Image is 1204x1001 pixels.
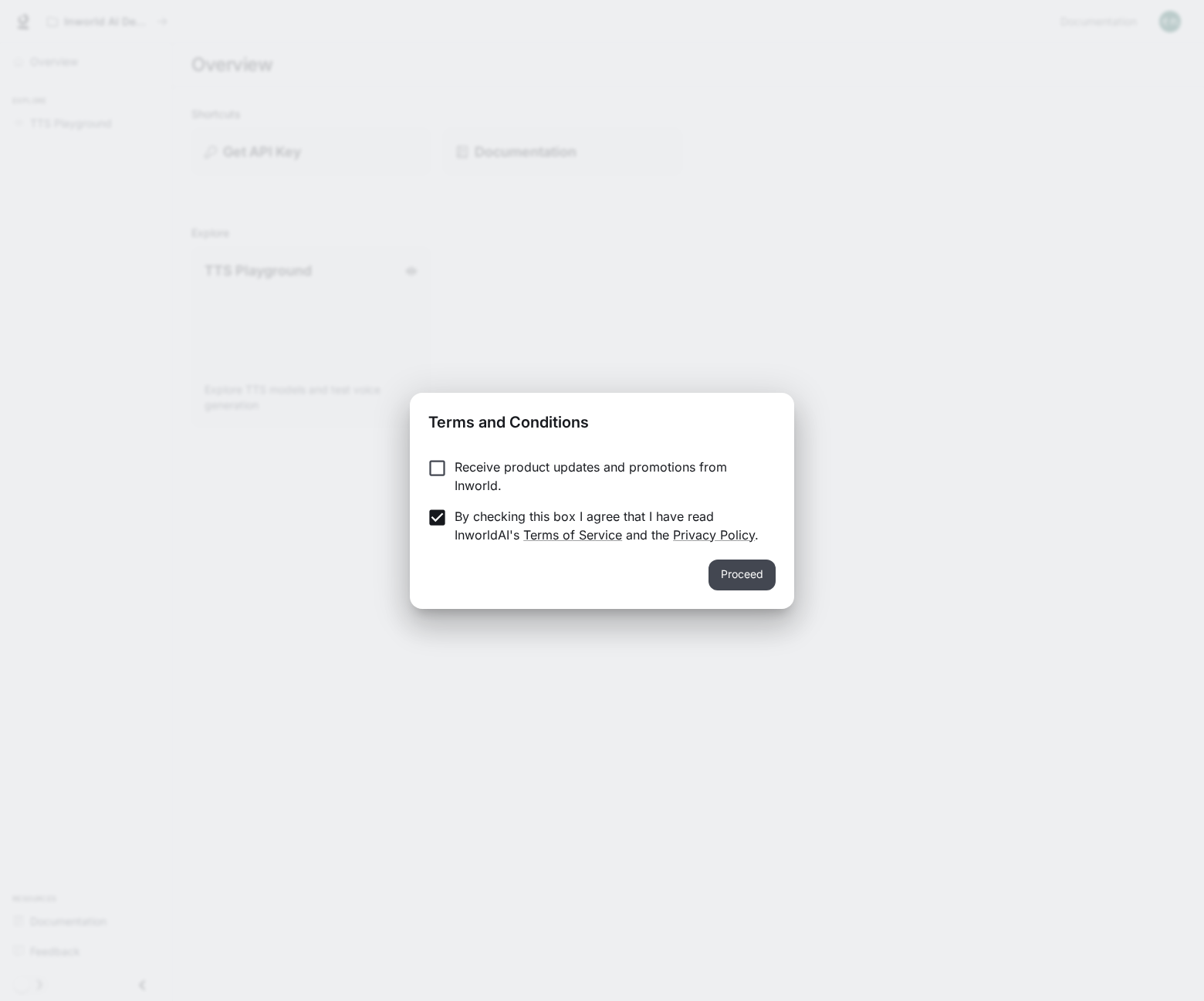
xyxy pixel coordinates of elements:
a: Terms of Service [523,527,622,543]
p: By checking this box I agree that I have read InworldAI's and the . [455,507,763,544]
button: Proceed [709,560,776,590]
h2: Terms and Conditions [410,393,794,445]
p: Receive product updates and promotions from Inworld. [455,458,763,495]
a: Privacy Policy [673,527,755,543]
